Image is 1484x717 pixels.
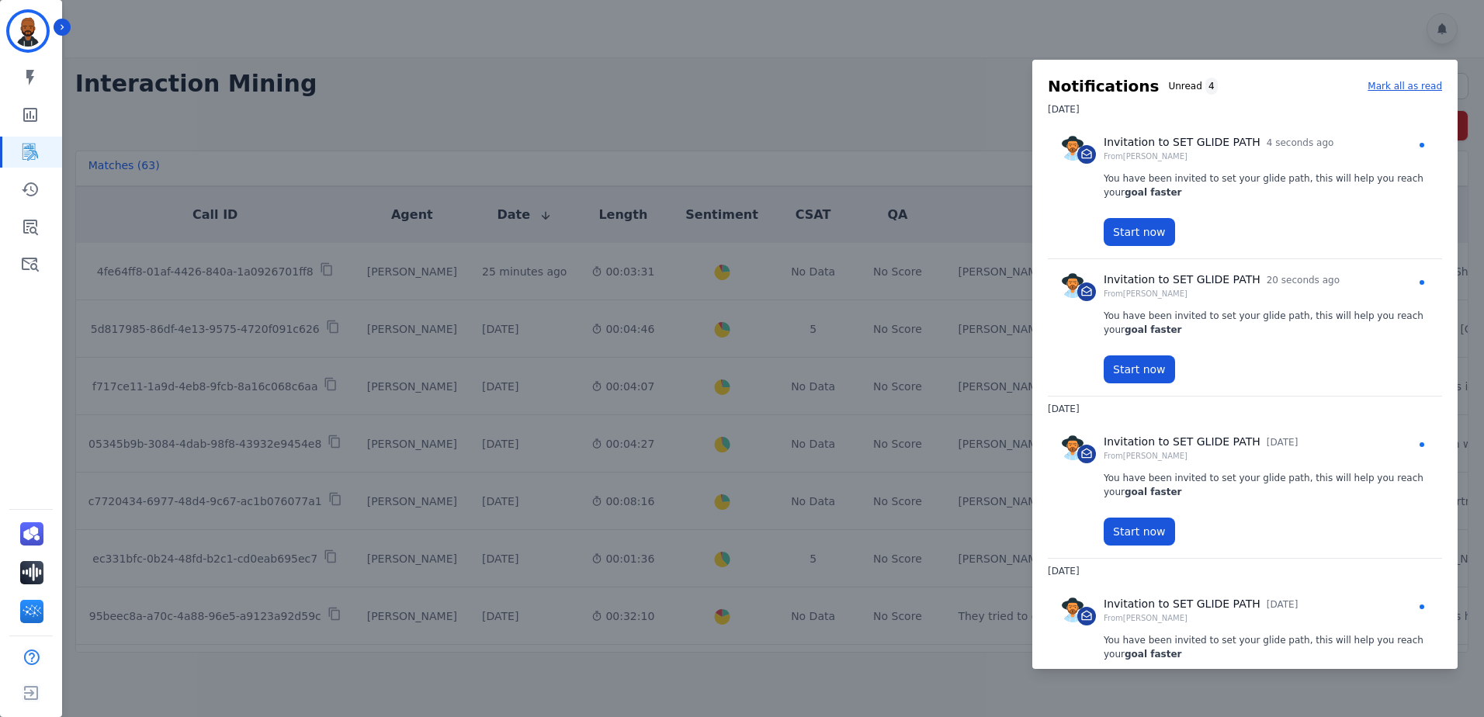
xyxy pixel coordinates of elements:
h3: [DATE] [1048,559,1442,584]
p: 20 seconds ago [1267,273,1340,287]
p: From [PERSON_NAME] [1104,288,1340,300]
p: Invitation to SET GLIDE PATH [1104,434,1260,450]
div: 4 [1205,78,1218,95]
strong: goal faster [1125,649,1181,660]
img: Rounded avatar [1060,597,1085,622]
button: Start now [1104,518,1175,546]
p: From [PERSON_NAME] [1104,450,1298,462]
p: From [PERSON_NAME] [1104,612,1298,624]
p: Invitation to SET GLIDE PATH [1104,272,1260,288]
p: 4 seconds ago [1267,136,1334,150]
img: Rounded avatar [1060,273,1085,298]
p: You have been invited to set your glide path, this will help you reach your [1104,309,1430,337]
strong: goal faster [1125,187,1181,198]
p: You have been invited to set your glide path, this will help you reach your [1104,471,1430,499]
button: Start now [1104,355,1175,383]
p: [DATE] [1267,435,1298,449]
p: [DATE] [1267,597,1298,611]
img: Rounded avatar [1060,136,1085,161]
img: Rounded avatar [1060,435,1085,460]
p: Unread [1168,79,1201,93]
h3: [DATE] [1048,397,1442,421]
p: You have been invited to set your glide path, this will help you reach your [1104,171,1430,199]
strong: goal faster [1125,324,1181,335]
h3: [DATE] [1048,97,1442,122]
p: Mark all as read [1368,79,1442,93]
img: Bordered avatar [9,12,47,50]
p: You have been invited to set your glide path, this will help you reach your [1104,633,1430,661]
h2: Notifications [1048,75,1159,97]
p: Invitation to SET GLIDE PATH [1104,596,1260,612]
strong: goal faster [1125,487,1181,497]
p: From [PERSON_NAME] [1104,151,1333,162]
p: Invitation to SET GLIDE PATH [1104,134,1260,151]
button: Start now [1104,218,1175,246]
